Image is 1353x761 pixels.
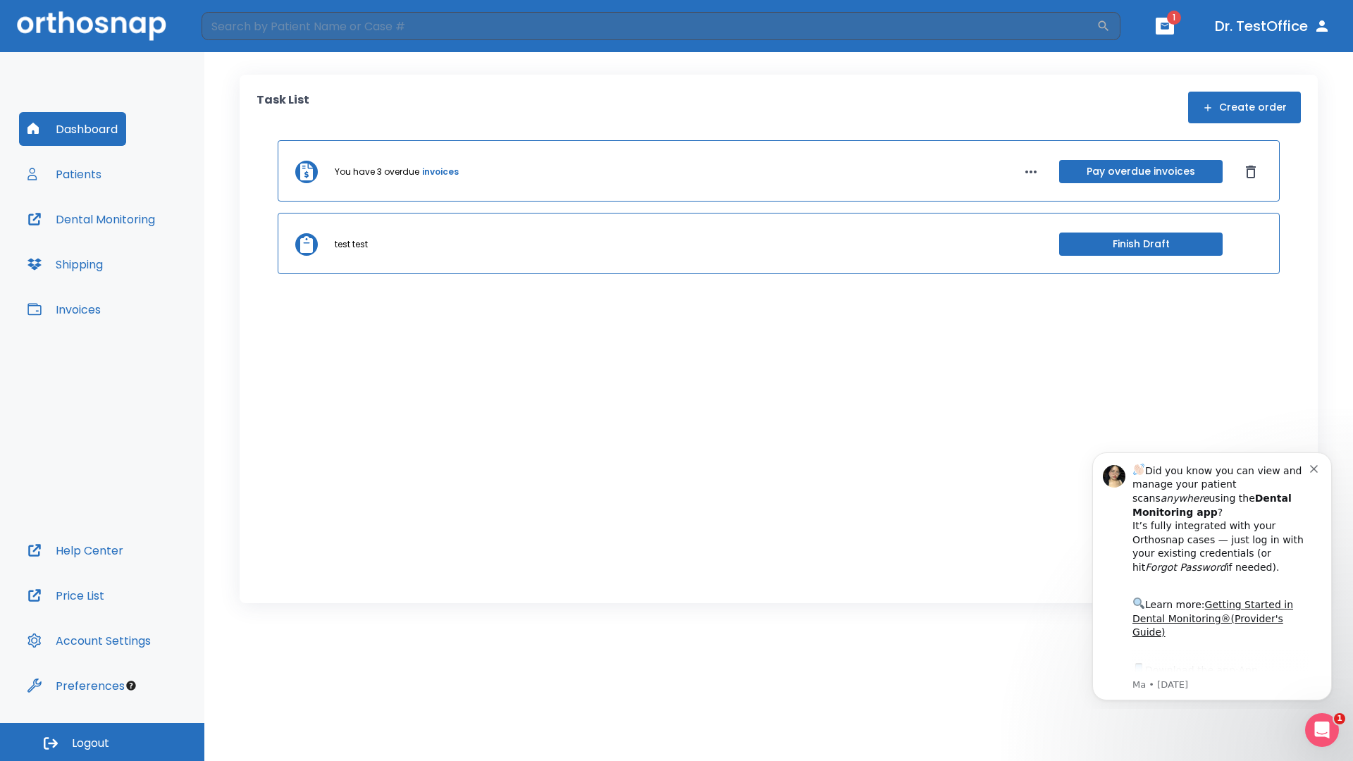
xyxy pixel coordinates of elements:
[257,92,309,123] p: Task List
[19,157,110,191] button: Patients
[335,238,368,251] p: test test
[72,736,109,751] span: Logout
[19,579,113,612] button: Price List
[19,533,132,567] button: Help Center
[19,202,163,236] button: Dental Monitoring
[19,624,159,657] button: Account Settings
[1305,713,1339,747] iframe: Intercom live chat
[1071,440,1353,709] iframe: Intercom notifications message
[19,247,111,281] button: Shipping
[335,166,419,178] p: You have 3 overdue
[1059,233,1223,256] button: Finish Draft
[19,292,109,326] button: Invoices
[1209,13,1336,39] button: Dr. TestOffice
[1188,92,1301,123] button: Create order
[61,221,239,293] div: Download the app: | ​ Let us know if you need help getting started!
[61,225,187,250] a: App Store
[1240,161,1262,183] button: Dismiss
[1167,11,1181,25] span: 1
[202,12,1096,40] input: Search by Patient Name or Case #
[1059,160,1223,183] button: Pay overdue invoices
[19,112,126,146] button: Dashboard
[422,166,459,178] a: invoices
[17,11,166,40] img: Orthosnap
[19,669,133,703] button: Preferences
[1334,713,1345,724] span: 1
[125,679,137,692] div: Tooltip anchor
[61,239,239,252] p: Message from Ma, sent 6w ago
[239,22,250,33] button: Dismiss notification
